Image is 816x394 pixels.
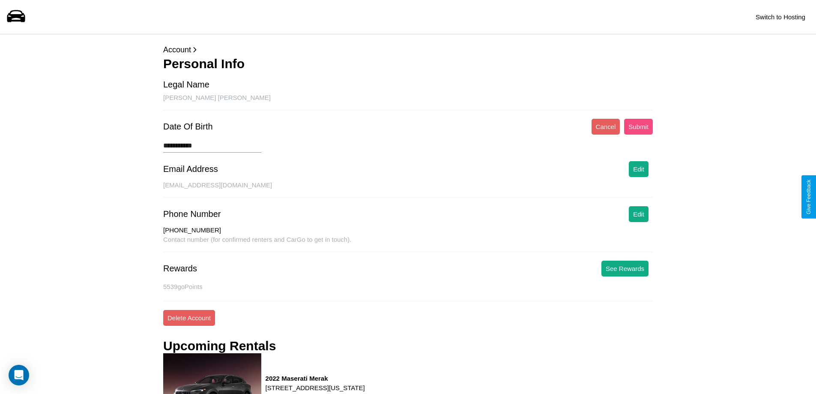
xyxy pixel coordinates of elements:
button: See Rewards [601,261,649,277]
p: Account [163,43,653,57]
div: Contact number (for confirmed renters and CarGo to get in touch). [163,236,653,252]
div: Email Address [163,164,218,174]
button: Edit [629,161,649,177]
h3: Upcoming Rentals [163,339,276,353]
button: Cancel [592,119,620,135]
div: Give Feedback [806,180,812,214]
button: Delete Account [163,310,215,326]
div: [PHONE_NUMBER] [163,226,653,236]
h3: Personal Info [163,57,653,71]
div: [EMAIL_ADDRESS][DOMAIN_NAME] [163,181,653,198]
p: [STREET_ADDRESS][US_STATE] [266,382,365,394]
div: Open Intercom Messenger [9,365,29,385]
button: Submit [624,119,653,135]
p: 5539 goPoints [163,281,653,292]
button: Edit [629,206,649,222]
div: Phone Number [163,209,221,219]
div: [PERSON_NAME] [PERSON_NAME] [163,94,653,110]
div: Date Of Birth [163,122,213,132]
div: Legal Name [163,80,209,90]
button: Switch to Hosting [751,9,810,25]
h3: 2022 Maserati Merak [266,375,365,382]
div: Rewards [163,264,197,274]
